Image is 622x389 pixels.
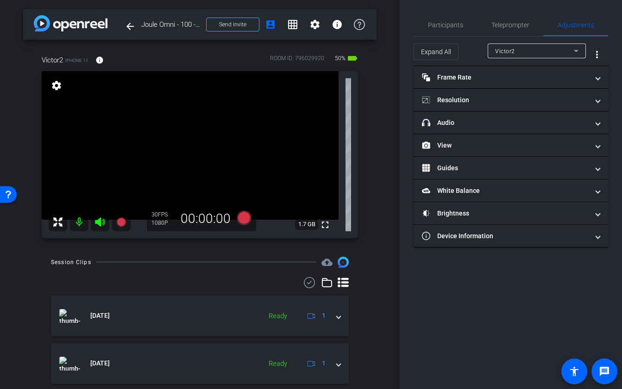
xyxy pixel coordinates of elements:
mat-icon: info [95,56,104,64]
mat-icon: grid_on [287,19,298,30]
div: 1080P [151,219,175,227]
mat-panel-title: Brightness [422,209,589,218]
mat-panel-title: Device Information [422,231,589,241]
div: Session Clips [51,258,91,267]
span: Teleprompter [491,22,529,28]
div: Ready [264,311,292,321]
mat-panel-title: View [422,141,589,150]
img: Session clips [338,257,349,268]
mat-icon: cloud_upload [321,257,333,268]
img: app-logo [34,15,107,31]
div: 30 [151,211,175,218]
button: Send invite [206,18,259,31]
mat-icon: accessibility [569,366,580,377]
mat-icon: battery_std [347,53,358,64]
mat-icon: info [332,19,343,30]
div: 00:00:00 [175,211,237,227]
span: 1 [322,358,326,368]
mat-panel-title: Resolution [422,95,589,105]
mat-panel-title: Frame Rate [422,73,589,82]
mat-icon: more_vert [591,49,603,60]
span: Destinations for your clips [321,257,333,268]
mat-expansion-panel-header: Brightness [414,202,608,224]
span: Adjustments [558,22,594,28]
span: [DATE] [90,311,110,321]
span: 1 [322,311,326,321]
span: FPS [158,211,168,218]
span: Joule Omni - 100 - Keynote [141,15,201,34]
mat-icon: message [599,366,610,377]
mat-expansion-panel-header: White Balance [414,179,608,202]
mat-icon: arrow_back [125,21,136,32]
span: Send invite [219,21,246,28]
img: thumb-nail [59,309,80,323]
mat-expansion-panel-header: Resolution [414,89,608,111]
mat-expansion-panel-header: thumb-nail[DATE]Ready1 [51,296,349,336]
mat-expansion-panel-header: View [414,134,608,156]
span: Victor2 [42,55,63,65]
img: thumb-nail [59,357,80,370]
div: ROOM ID: 796029920 [270,54,324,68]
mat-icon: fullscreen [320,219,331,230]
mat-panel-title: Audio [422,118,589,128]
mat-icon: account_box [265,19,276,30]
mat-expansion-panel-header: thumb-nail[DATE]Ready1 [51,343,349,384]
mat-expansion-panel-header: Audio [414,111,608,134]
span: iPhone 11 [65,57,88,64]
mat-expansion-panel-header: Frame Rate [414,66,608,88]
span: Participants [428,22,463,28]
span: 50% [333,51,347,66]
span: 1.7 GB [295,219,319,230]
mat-panel-title: White Balance [422,186,589,196]
span: Victor2 [495,48,515,55]
button: Expand All [414,43,459,60]
mat-expansion-panel-header: Guides [414,157,608,179]
div: Ready [264,358,292,369]
mat-icon: settings [50,80,63,91]
mat-icon: settings [309,19,320,30]
mat-expansion-panel-header: Device Information [414,225,608,247]
span: Expand All [421,43,451,61]
span: [DATE] [90,358,110,368]
button: More Options for Adjustments Panel [586,43,608,66]
mat-panel-title: Guides [422,163,589,173]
